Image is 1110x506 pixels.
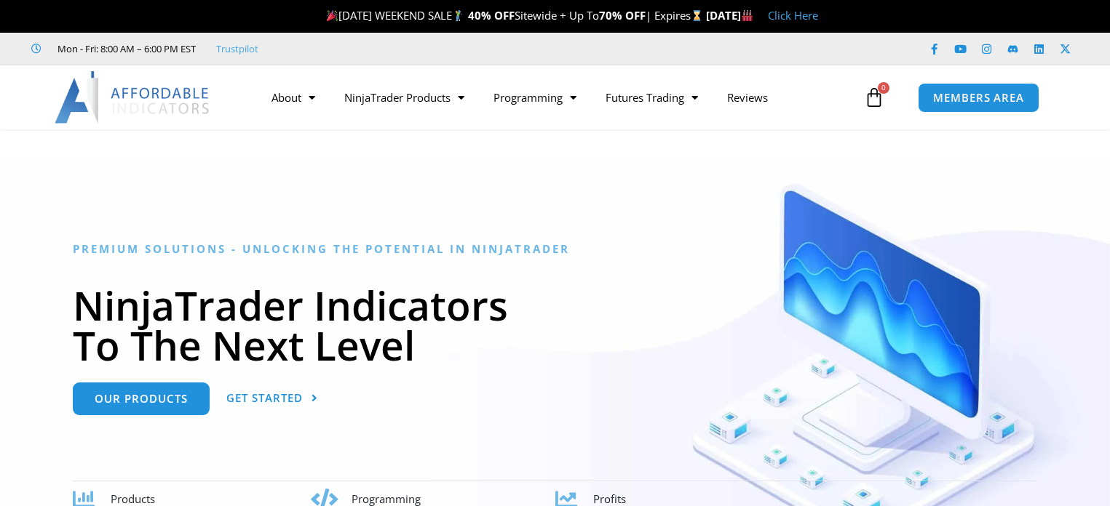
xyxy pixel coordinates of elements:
[468,8,515,23] strong: 40% OFF
[599,8,646,23] strong: 70% OFF
[878,82,889,94] span: 0
[706,8,753,23] strong: [DATE]
[73,285,1037,365] h1: NinjaTrader Indicators To The Next Level
[330,81,479,114] a: NinjaTrader Products
[55,71,211,124] img: LogoAI | Affordable Indicators – NinjaTrader
[327,10,338,21] img: 🎉
[54,40,196,57] span: Mon - Fri: 8:00 AM – 6:00 PM EST
[768,8,818,23] a: Click Here
[918,83,1039,113] a: MEMBERS AREA
[933,92,1024,103] span: MEMBERS AREA
[593,491,626,506] span: Profits
[742,10,753,21] img: 🏭
[352,491,421,506] span: Programming
[691,10,702,21] img: ⌛
[226,393,303,403] span: Get Started
[216,40,258,57] a: Trustpilot
[842,76,906,119] a: 0
[111,491,155,506] span: Products
[73,382,210,415] a: Our Products
[323,8,705,23] span: [DATE] WEEKEND SALE Sitewide + Up To | Expires
[257,81,861,114] nav: Menu
[95,393,188,404] span: Our Products
[591,81,713,114] a: Futures Trading
[453,10,464,21] img: 🏌️‍♂️
[73,242,1037,256] h6: Premium Solutions - Unlocking the Potential in NinjaTrader
[257,81,330,114] a: About
[713,81,782,114] a: Reviews
[479,81,591,114] a: Programming
[226,382,318,415] a: Get Started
